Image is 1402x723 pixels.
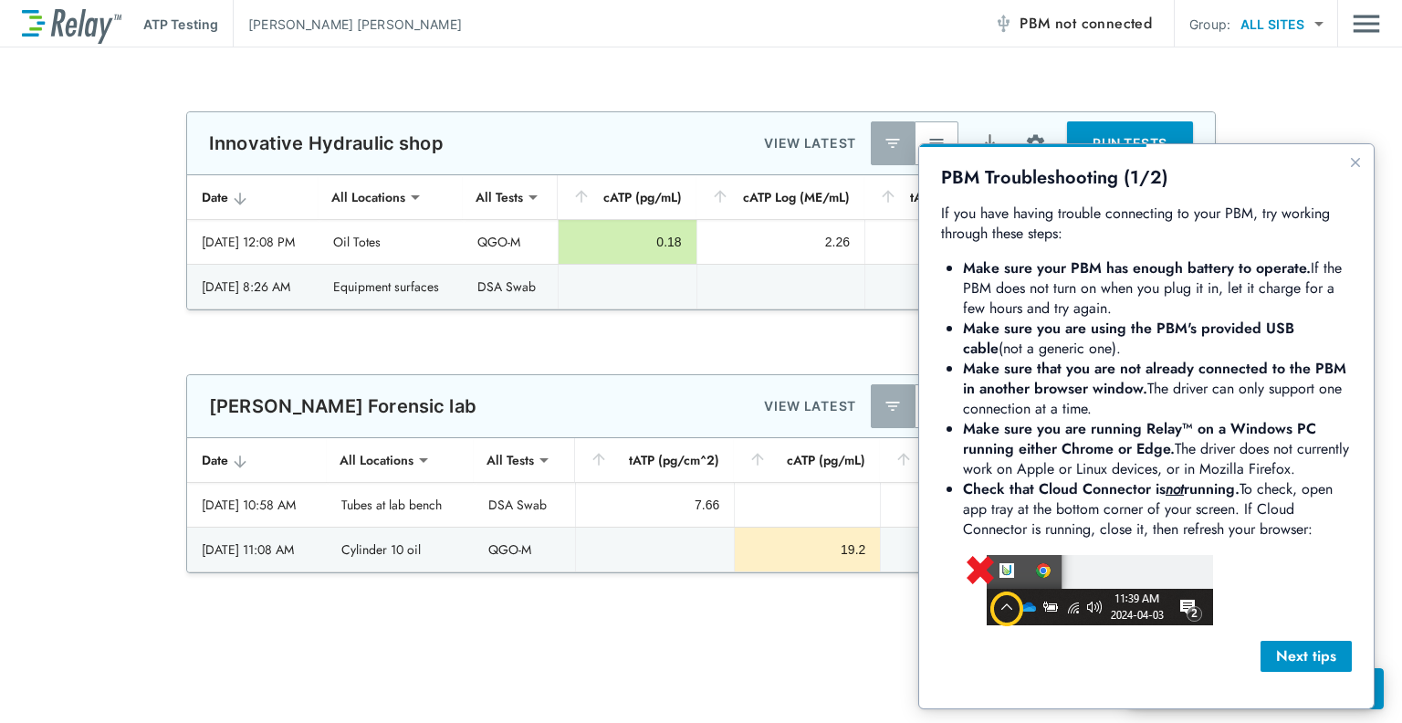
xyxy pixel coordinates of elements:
div: cATP (pg/mL) [748,449,865,471]
button: Site setup [1011,120,1060,168]
button: PBM not connected [987,5,1159,42]
p: VIEW LATEST [764,395,856,417]
div: 7.66 [591,496,720,514]
p: ATP Testing [143,15,218,34]
p: [PERSON_NAME] Forensic lab [209,395,476,417]
img: Offline Icon [994,15,1012,33]
td: QGO-M [463,220,558,264]
td: DSA Swab [463,265,558,309]
button: Main menu [1353,6,1380,41]
div: cATP Log (ME/mL) [711,186,850,208]
div: 19.2 [749,540,865,559]
td: Oil Totes [319,220,464,264]
img: View All [927,134,946,152]
table: sticky table [187,438,1215,572]
div: 2.26 [712,233,850,251]
div: All Tests [474,442,547,478]
div: cATP Log (ME/mL) [895,449,1043,471]
img: Settings Icon [1024,132,1047,155]
p: VIEW LATEST [764,132,856,154]
div: All Locations [327,442,426,478]
div: All Locations [319,179,418,215]
td: Equipment surfaces [319,265,464,309]
span: not connected [1055,13,1152,34]
th: Date [187,175,319,220]
table: sticky table [187,175,1215,309]
p: Group: [1189,15,1230,34]
div: All Tests [463,179,536,215]
td: DSA Swab [474,483,574,527]
td: QGO-M [474,528,574,571]
td: Tubes at lab bench [327,483,474,527]
div: 0.18 [573,233,681,251]
img: Export Icon [978,132,1001,155]
div: [DATE] 10:58 AM [202,496,312,514]
div: 4.28 [895,540,1043,559]
img: LuminUltra Relay [22,5,121,44]
span: PBM [1020,11,1152,37]
button: Export [968,121,1011,165]
div: tATP (pg/cm^2) [590,449,720,471]
div: tATP (pg/cm^2) [879,186,1000,208]
div: [DATE] 11:08 AM [202,540,312,559]
iframe: bubble [919,144,1374,708]
td: Cylinder 10 oil [327,528,474,571]
div: [DATE] 12:08 PM [202,233,304,251]
p: [PERSON_NAME] [PERSON_NAME] [248,15,462,34]
div: cATP (pg/mL) [572,186,681,208]
th: Date [187,438,327,483]
img: Latest [884,134,902,152]
img: Latest [884,397,902,415]
button: RUN TESTS [1067,121,1193,165]
img: Drawer Icon [1353,6,1380,41]
div: [DATE] 8:26 AM [202,278,304,296]
div: 1.13 [880,278,1000,296]
p: Innovative Hydraulic shop [209,132,444,154]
